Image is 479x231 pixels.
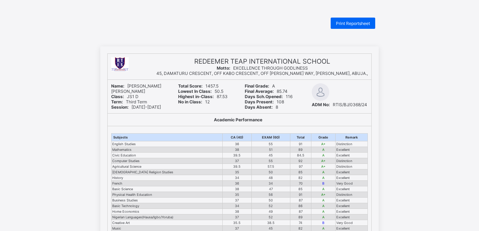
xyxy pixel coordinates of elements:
td: A [311,203,335,209]
span: Third Term [111,99,147,104]
td: B [311,220,335,226]
b: Session: [111,104,129,110]
b: Total Score: [178,83,203,89]
td: 89 [290,214,311,220]
td: 38.5 [252,220,290,226]
b: Final Average: [245,89,274,94]
td: 51 [252,147,290,153]
td: 89 [290,147,311,153]
span: [PERSON_NAME] [PERSON_NAME] [111,83,161,94]
td: 35 [222,192,251,198]
b: Days Present: [245,99,274,104]
td: 56 [252,192,290,198]
span: 45, DAMATURU CRESCENT, OFF KABO CRESCENT, OFF [PERSON_NAME] WAY, [PERSON_NAME], ABUJA., [156,71,368,76]
td: 97 [290,164,311,169]
span: 12 [178,99,210,104]
b: Class: [111,94,124,99]
td: 36 [222,181,251,186]
th: CA (40) [222,134,251,141]
td: 34 [252,181,290,186]
td: 37 [222,214,251,220]
td: 49 [252,209,290,214]
td: 74 [290,220,311,226]
td: Very Good [335,181,367,186]
b: ADM No: [312,102,330,107]
td: 38 [222,147,251,153]
td: Excellent [335,147,367,153]
th: Subjects [112,134,223,141]
b: Motto: [217,65,230,71]
span: 8 [245,104,278,110]
td: 48 [252,175,290,181]
td: 85 [290,186,311,192]
b: Name: [111,83,124,89]
td: 57.5 [252,164,290,169]
td: 52 [252,214,290,220]
span: Print Reportsheet [336,21,370,26]
b: Days Absent: [245,104,273,110]
td: 55 [252,158,290,164]
td: Excellent [335,153,367,158]
td: Distinction [335,164,367,169]
td: Excellent [335,198,367,203]
td: 34 [222,203,251,209]
td: 85 [290,169,311,175]
td: Basic Science [112,186,223,192]
b: Lowest In Class: [178,89,212,94]
td: A+ [311,164,335,169]
span: A [245,83,275,89]
td: 87 [290,209,311,214]
td: 50 [252,169,290,175]
td: Home Economics [112,209,223,214]
td: Distinction [335,141,367,147]
td: 92 [290,158,311,164]
td: English Studies [112,141,223,147]
td: A [311,175,335,181]
td: Very Good [335,220,367,226]
td: French [112,181,223,186]
td: Agricultural Science [112,164,223,169]
td: A [311,186,335,192]
span: RTIS/BJ/0368/24 [312,102,367,107]
td: 37 [222,198,251,203]
td: 50 [252,198,290,203]
td: 82 [290,175,311,181]
th: Remark [335,134,367,141]
td: Excellent [335,203,367,209]
td: 47 [252,186,290,192]
td: 34 [222,175,251,181]
td: Excellent [335,209,367,214]
td: 38 [222,209,251,214]
th: Grade [311,134,335,141]
td: A [311,214,335,220]
td: Mathematics [112,147,223,153]
span: 116 [245,94,292,99]
td: 70 [290,181,311,186]
b: Final Grade: [245,83,269,89]
td: 35 [222,169,251,175]
td: 37 [222,158,251,164]
td: Computer Studies [112,158,223,164]
span: 108 [245,99,284,104]
th: EXAM (60) [252,134,290,141]
b: Term: [111,99,123,104]
td: 84.5 [290,153,311,158]
td: History [112,175,223,181]
td: 55 [252,141,290,147]
td: 91 [290,141,311,147]
td: Excellent [335,214,367,220]
td: Business Studies [112,198,223,203]
td: A [311,198,335,203]
td: A+ [311,158,335,164]
td: 45 [252,153,290,158]
b: Days Sch.Opened: [245,94,283,99]
span: 1457.5 [178,83,218,89]
td: A [311,147,335,153]
span: EXCELLENCE THROUGH GODLINESS [217,65,308,71]
th: Total [290,134,311,141]
span: 87.53 [178,94,228,99]
td: 91 [290,192,311,198]
td: 39.5 [222,164,251,169]
td: [DEMOGRAPHIC_DATA] Religion Studies [112,169,223,175]
td: 35.5 [222,220,251,226]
